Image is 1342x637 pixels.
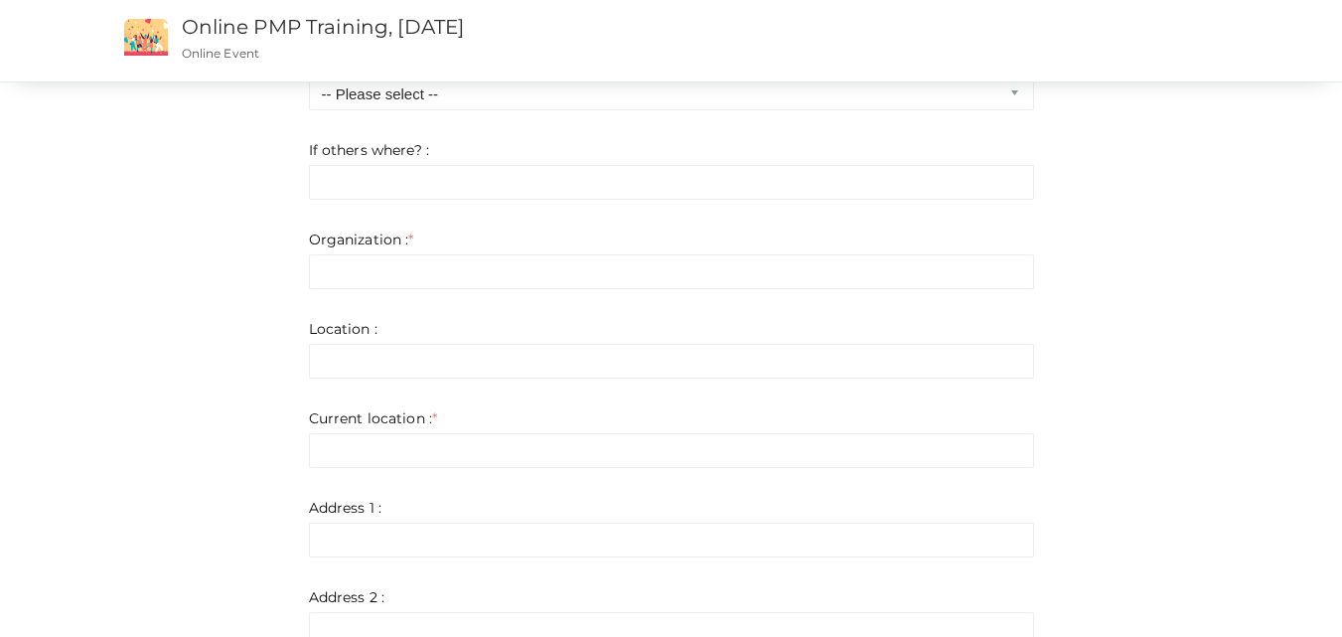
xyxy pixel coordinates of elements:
[124,19,168,56] img: event2.png
[309,408,438,428] label: Current location :
[309,319,377,339] label: Location :
[309,140,430,160] label: If others where? :
[309,587,385,607] label: Address 2 :
[182,15,465,39] a: Online PMP Training, [DATE]
[309,498,382,518] label: Address 1 :
[182,45,853,62] p: Online Event
[309,230,414,249] label: Organization :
